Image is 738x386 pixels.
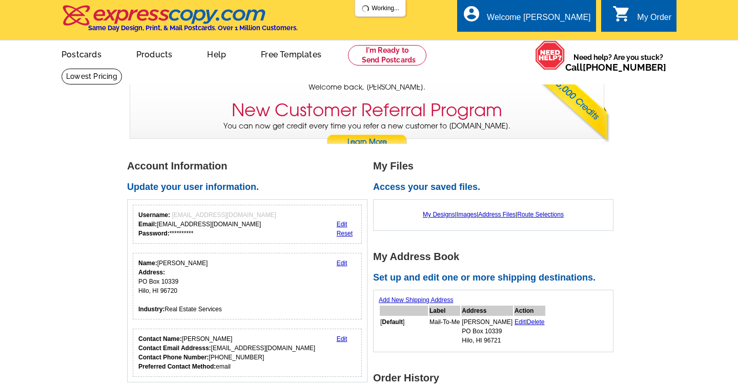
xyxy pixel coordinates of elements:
[478,211,516,218] a: Address Files
[138,354,209,361] strong: Contact Phone Number:
[487,13,590,27] div: Welcome [PERSON_NAME]
[517,211,564,218] a: Route Selections
[138,306,165,313] strong: Industry:
[373,251,619,262] h1: My Address Book
[565,62,666,73] span: Call
[379,296,453,304] a: Add New Shipping Address
[535,40,565,70] img: help
[382,318,403,326] b: Default
[138,221,157,228] strong: Email:
[326,135,407,150] a: Learn More
[337,335,347,342] a: Edit
[138,335,182,342] strong: Contact Name:
[373,161,619,171] h1: My Files
[514,306,545,316] th: Action
[45,41,118,66] a: Postcards
[583,62,666,73] a: [PHONE_NUMBER]
[514,317,545,346] td: |
[361,5,370,13] img: loading...
[61,12,298,32] a: Same Day Design, Print, & Mail Postcards. Over 1 Million Customers.
[373,182,619,193] h2: Access your saved files.
[515,318,525,326] a: Edit
[138,363,216,370] strong: Preferred Contact Method:
[138,230,170,237] strong: Password:
[612,11,671,24] a: shopping_cart My Order
[138,345,211,352] strong: Contact Email Addresss:
[429,317,460,346] td: Mail-To-Me
[138,211,170,219] strong: Username:
[138,259,222,314] div: [PERSON_NAME] PO Box 10339 Hilo, HI 96720 Real Estate Services
[232,100,502,121] h3: New Customer Referral Program
[130,121,604,150] p: You can now get credit every time you refer a new customer to [DOMAIN_NAME].
[133,205,362,244] div: Your login information.
[138,260,157,267] strong: Name:
[527,318,545,326] a: Delete
[373,373,619,383] h1: Order History
[133,329,362,377] div: Who should we contact regarding order issues?
[462,5,481,23] i: account_circle
[133,253,362,319] div: Your personal details.
[127,182,373,193] h2: Update your user information.
[172,211,276,219] span: [EMAIL_ADDRESS][DOMAIN_NAME]
[373,272,619,284] h2: Set up and edit one or more shipping destinations.
[309,82,425,93] span: Welcome back, [PERSON_NAME].
[457,211,477,218] a: Images
[612,5,631,23] i: shopping_cart
[138,269,165,276] strong: Address:
[461,306,513,316] th: Address
[88,24,298,32] h4: Same Day Design, Print, & Mail Postcards. Over 1 Million Customers.
[637,13,671,27] div: My Order
[337,221,347,228] a: Edit
[337,260,347,267] a: Edit
[191,41,242,66] a: Help
[429,306,460,316] th: Label
[461,317,513,346] td: [PERSON_NAME] PO Box 10339 Hilo, HI 96721
[120,41,189,66] a: Products
[337,230,353,237] a: Reset
[379,205,608,224] div: | | |
[565,52,671,73] span: Need help? Are you stuck?
[138,334,315,371] div: [PERSON_NAME] [EMAIL_ADDRESS][DOMAIN_NAME] [PHONE_NUMBER] email
[423,211,455,218] a: My Designs
[127,161,373,171] h1: Account Information
[244,41,338,66] a: Free Templates
[380,317,428,346] td: [ ]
